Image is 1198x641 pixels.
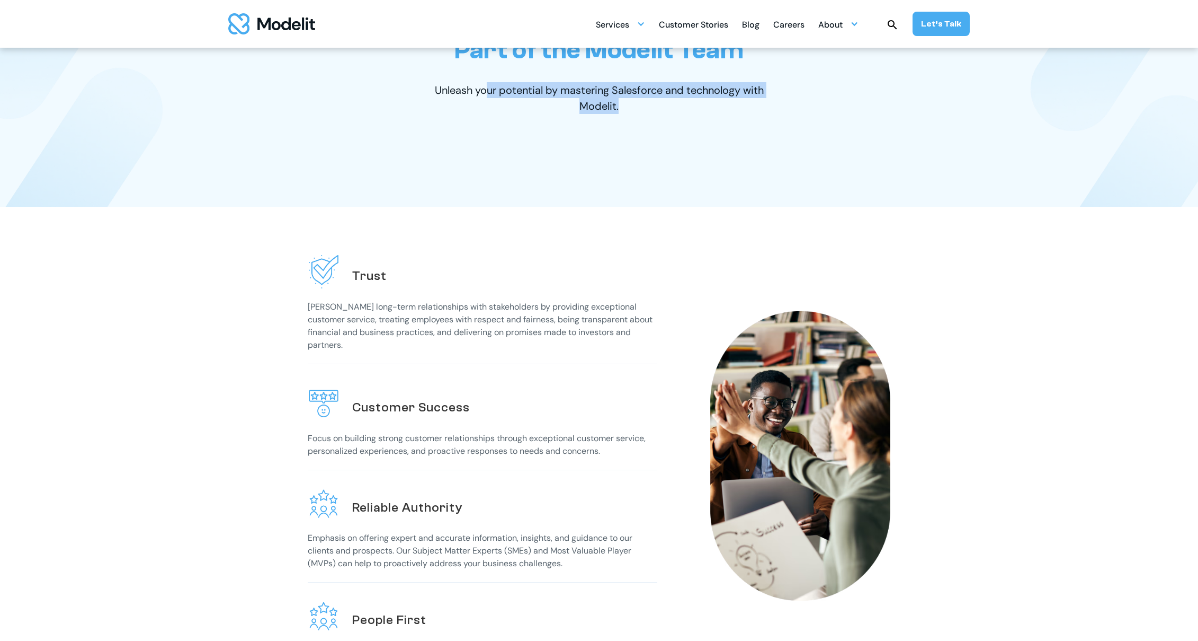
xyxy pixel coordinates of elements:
a: Blog [742,14,759,34]
a: Let’s Talk [913,12,970,36]
h1: Part of the Modelit Team [454,35,744,65]
a: Careers [773,14,804,34]
p: Emphasis on offering expert and accurate information, insights, and guidance to our clients and p... [308,532,657,570]
div: Let’s Talk [921,18,961,30]
img: modelit logo [228,13,315,34]
div: Services [596,15,629,36]
p: Unleash your potential by mastering Salesforce and technology with Modelit. [416,82,782,114]
div: About [818,15,843,36]
p: Focus on building strong customer relationships through exceptional customer service, personalize... [308,432,657,458]
div: Careers [773,15,804,36]
h2: Trust [352,268,387,284]
a: Customer Stories [659,14,728,34]
a: home [228,13,315,34]
p: [PERSON_NAME] long-term relationships with stakeholders by providing exceptional customer service... [308,301,657,352]
div: Customer Stories [659,15,728,36]
h2: People First [352,612,426,628]
h2: Customer Success [352,399,470,416]
div: Services [596,14,645,34]
h2: Reliable Authority [352,499,462,516]
div: About [818,14,859,34]
div: Blog [742,15,759,36]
